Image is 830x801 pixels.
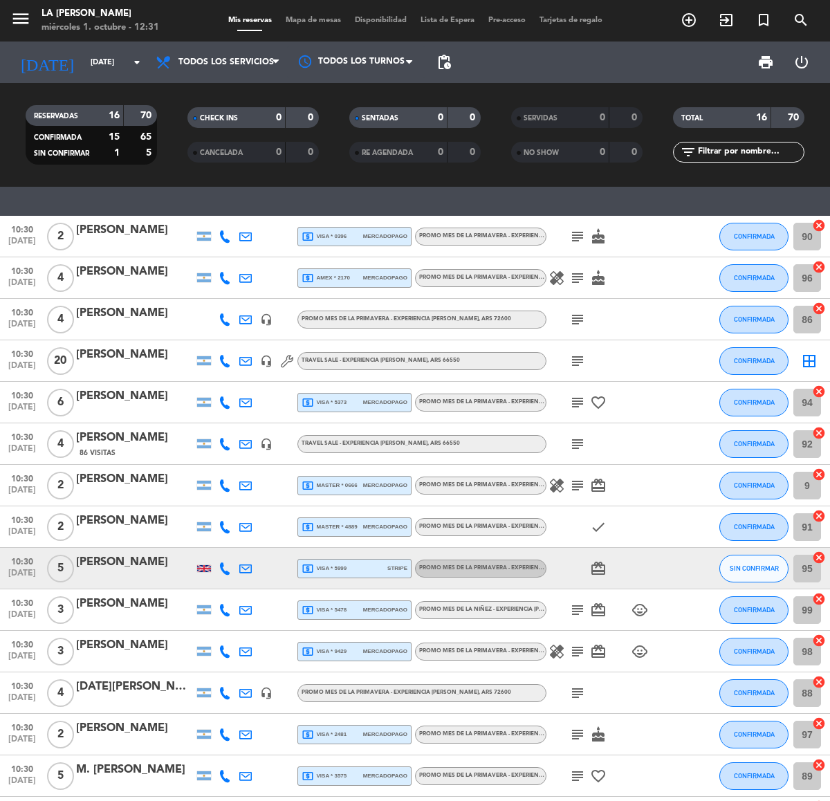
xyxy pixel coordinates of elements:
[734,647,775,655] span: CONFIRMADA
[470,113,478,122] strong: 0
[590,643,607,660] i: card_giftcard
[470,147,478,157] strong: 0
[260,355,273,367] i: headset_mic
[569,228,586,245] i: subject
[129,54,145,71] i: arrow_drop_down
[718,12,735,28] i: exit_to_app
[47,762,74,790] span: 5
[569,726,586,743] i: subject
[109,132,120,142] strong: 15
[681,115,703,122] span: TOTAL
[719,264,788,292] button: CONFIRMADA
[76,678,194,696] div: [DATE][PERSON_NAME]
[812,426,826,440] i: cancel
[5,652,39,667] span: [DATE]
[419,233,596,239] span: PROMO MES DE LA PRIMAVERA - EXPERIENCIA [PERSON_NAME]
[302,645,314,658] i: local_atm
[363,481,407,490] span: mercadopago
[76,263,194,281] div: [PERSON_NAME]
[47,472,74,499] span: 2
[47,721,74,748] span: 2
[5,278,39,294] span: [DATE]
[302,230,347,243] span: visa * 0396
[569,643,586,660] i: subject
[363,730,407,739] span: mercadopago
[419,524,596,529] span: PROMO MES DE LA PRIMAVERA - EXPERIENCIA [PERSON_NAME]
[5,237,39,252] span: [DATE]
[260,438,273,450] i: headset_mic
[5,403,39,418] span: [DATE]
[260,313,273,326] i: headset_mic
[600,147,605,157] strong: 0
[363,232,407,241] span: mercadopago
[308,147,316,157] strong: 0
[631,643,648,660] i: child_care
[5,262,39,278] span: 10:30
[812,758,826,772] i: cancel
[548,477,565,494] i: healing
[308,113,316,122] strong: 0
[276,147,282,157] strong: 0
[590,394,607,411] i: favorite_border
[419,648,596,654] span: PROMO MES DE LA PRIMAVERA - EXPERIENCIA [PERSON_NAME]
[302,230,314,243] i: local_atm
[719,679,788,707] button: CONFIRMADA
[719,513,788,541] button: CONFIRMADA
[548,270,565,286] i: healing
[756,113,767,122] strong: 16
[200,149,243,156] span: CANCELADA
[5,693,39,709] span: [DATE]
[362,149,413,156] span: RE AGENDADA
[302,358,460,363] span: TRAVEL SALE - EXPERIENCIA [PERSON_NAME]
[302,728,347,741] span: visa * 2481
[5,361,39,377] span: [DATE]
[436,54,452,71] span: pending_actions
[41,21,159,35] div: miércoles 1. octubre - 12:31
[76,595,194,613] div: [PERSON_NAME]
[801,353,818,369] i: border_all
[481,17,533,24] span: Pre-acceso
[302,521,314,533] i: local_atm
[734,315,775,323] span: CONFIRMADA
[302,770,347,782] span: visa * 3575
[5,486,39,501] span: [DATE]
[590,477,607,494] i: card_giftcard
[524,149,559,156] span: NO SHOW
[10,8,31,34] button: menu
[76,429,194,447] div: [PERSON_NAME]
[47,555,74,582] span: 5
[76,221,194,239] div: [PERSON_NAME]
[302,604,314,616] i: local_atm
[755,12,772,28] i: turned_in_not
[697,145,804,160] input: Filtrar por nombre...
[200,115,238,122] span: CHECK INS
[302,272,350,284] span: amex * 2170
[47,430,74,458] span: 4
[681,12,697,28] i: add_circle_outline
[419,565,596,571] span: PROMO MES DE LA PRIMAVERA - EXPERIENCIA [PERSON_NAME]
[427,358,460,363] span: , ARS 66550
[221,17,279,24] span: Mis reservas
[76,719,194,737] div: [PERSON_NAME]
[140,132,154,142] strong: 65
[47,679,74,707] span: 4
[590,602,607,618] i: card_giftcard
[419,399,596,405] span: PROMO MES DE LA PRIMAVERA - EXPERIENCIA [PERSON_NAME]
[80,448,116,459] span: 86 Visitas
[5,527,39,543] span: [DATE]
[5,320,39,335] span: [DATE]
[812,592,826,606] i: cancel
[719,555,788,582] button: SIN CONFIRMAR
[34,113,78,120] span: RESERVADAS
[47,264,74,292] span: 4
[76,512,194,530] div: [PERSON_NAME]
[479,690,511,695] span: , ARS 72600
[363,398,407,407] span: mercadopago
[5,444,39,460] span: [DATE]
[569,353,586,369] i: subject
[5,636,39,652] span: 10:30
[784,42,820,83] div: LOG OUT
[5,387,39,403] span: 10:30
[34,150,89,157] span: SIN CONFIRMAR
[362,115,398,122] span: SENTADAS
